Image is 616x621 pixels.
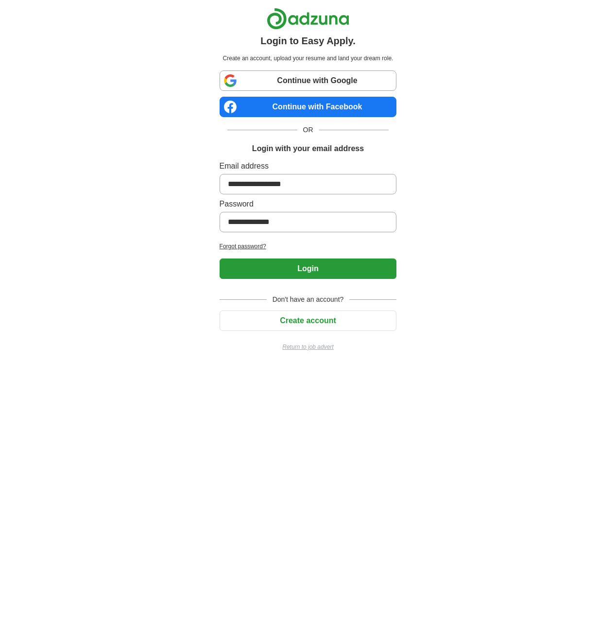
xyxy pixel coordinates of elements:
p: Create an account, upload your resume and land your dream role. [222,54,395,63]
h1: Login with your email address [252,143,364,155]
a: Return to job advert [220,343,397,351]
button: Login [220,259,397,279]
a: Continue with Facebook [220,97,397,117]
label: Email address [220,160,397,172]
label: Password [220,198,397,210]
img: Adzuna logo [267,8,349,30]
h1: Login to Easy Apply. [260,34,356,48]
a: Continue with Google [220,70,397,91]
span: OR [297,125,319,135]
button: Create account [220,310,397,331]
span: Don't have an account? [267,294,350,305]
a: Create account [220,316,397,325]
a: Forgot password? [220,242,397,251]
